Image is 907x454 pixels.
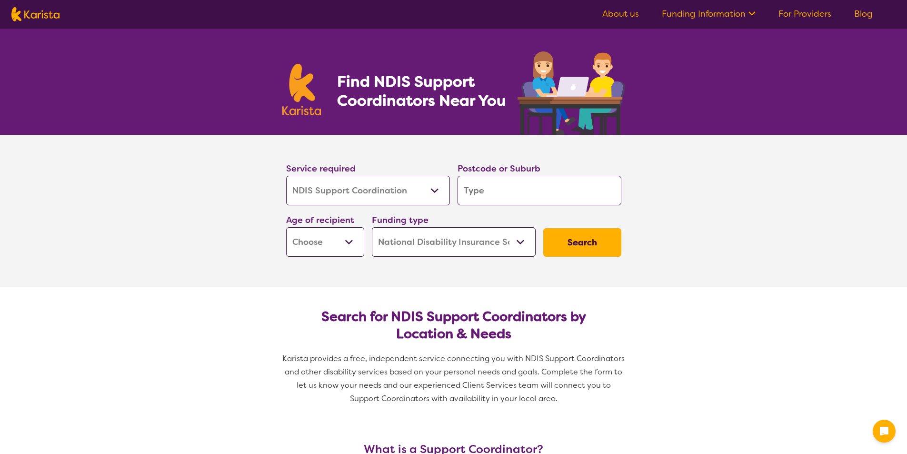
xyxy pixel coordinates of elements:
[282,353,627,404] span: Karista provides a free, independent service connecting you with NDIS Support Coordinators and ot...
[337,72,513,110] h1: Find NDIS Support Coordinators Near You
[518,51,625,135] img: support-coordination
[602,8,639,20] a: About us
[286,214,354,226] label: Age of recipient
[458,176,621,205] input: Type
[294,308,614,343] h2: Search for NDIS Support Coordinators by Location & Needs
[282,64,321,115] img: Karista logo
[662,8,756,20] a: Funding Information
[11,7,60,21] img: Karista logo
[778,8,831,20] a: For Providers
[372,214,429,226] label: Funding type
[543,228,621,257] button: Search
[854,8,873,20] a: Blog
[458,163,540,174] label: Postcode or Suburb
[286,163,356,174] label: Service required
